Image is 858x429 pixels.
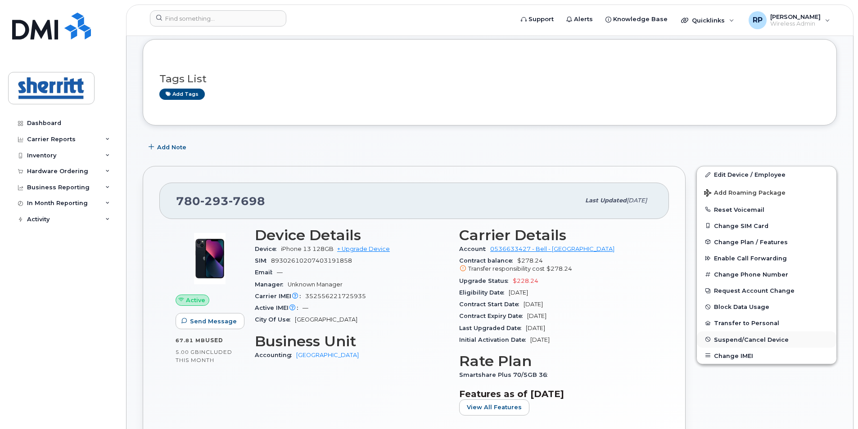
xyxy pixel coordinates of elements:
[627,197,647,204] span: [DATE]
[697,234,836,250] button: Change Plan / Features
[770,20,821,27] span: Wireless Admin
[176,337,205,344] span: 67.81 MB
[697,201,836,218] button: Reset Voicemail
[255,333,448,349] h3: Business Unit
[692,17,725,24] span: Quicklinks
[459,277,513,284] span: Upgrade Status
[490,246,614,252] a: 0536633427 - Bell - [GEOGRAPHIC_DATA]
[697,166,836,183] a: Edit Device / Employee
[530,336,550,343] span: [DATE]
[459,257,653,273] span: $278.24
[468,265,545,272] span: Transfer responsibility cost
[697,218,836,234] button: Change SIM Card
[585,197,627,204] span: Last updated
[613,15,668,24] span: Knowledge Base
[459,257,517,264] span: Contract balance
[459,353,653,369] h3: Rate Plan
[255,352,296,358] span: Accounting
[295,316,357,323] span: [GEOGRAPHIC_DATA]
[697,183,836,201] button: Add Roaming Package
[459,313,527,319] span: Contract Expiry Date
[337,246,390,252] a: + Upgrade Device
[288,281,343,288] span: Unknown Manager
[459,246,490,252] span: Account
[205,337,223,344] span: used
[697,250,836,266] button: Enable Call Forwarding
[159,89,205,100] a: Add tags
[200,194,229,208] span: 293
[515,10,560,28] a: Support
[303,304,308,311] span: —
[271,257,352,264] span: 89302610207403191858
[255,257,271,264] span: SIM
[697,315,836,331] button: Transfer to Personal
[675,11,741,29] div: Quicklinks
[459,227,653,243] h3: Carrier Details
[714,238,788,245] span: Change Plan / Features
[305,293,366,299] span: 352556221725935
[150,10,286,27] input: Find something...
[524,301,543,308] span: [DATE]
[277,269,283,276] span: —
[714,255,787,262] span: Enable Call Forwarding
[296,352,359,358] a: [GEOGRAPHIC_DATA]
[697,282,836,299] button: Request Account Change
[459,371,552,378] span: Smartshare Plus 70/5GB 36
[546,265,572,272] span: $278.24
[190,317,237,326] span: Send Message
[697,331,836,348] button: Suspend/Cancel Device
[704,189,786,198] span: Add Roaming Package
[459,289,509,296] span: Eligibility Date
[281,246,334,252] span: iPhone 13 128GB
[255,269,277,276] span: Email
[459,389,653,399] h3: Features as of [DATE]
[255,281,288,288] span: Manager
[157,143,186,152] span: Add Note
[255,316,295,323] span: City Of Use
[697,299,836,315] button: Block Data Usage
[255,246,281,252] span: Device
[697,266,836,282] button: Change Phone Number
[742,11,836,29] div: Rahul Pandit
[186,296,205,304] span: Active
[176,349,232,363] span: included this month
[459,325,526,331] span: Last Upgraded Date
[159,73,820,85] h3: Tags List
[526,325,545,331] span: [DATE]
[459,301,524,308] span: Contract Start Date
[183,232,237,286] img: image20231002-3703462-1ig824h.jpeg
[176,194,265,208] span: 780
[176,349,199,355] span: 5.00 GB
[509,289,528,296] span: [DATE]
[255,227,448,243] h3: Device Details
[697,348,836,364] button: Change IMEI
[770,13,821,20] span: [PERSON_NAME]
[176,313,244,329] button: Send Message
[467,403,522,411] span: View All Features
[560,10,599,28] a: Alerts
[528,15,554,24] span: Support
[574,15,593,24] span: Alerts
[459,336,530,343] span: Initial Activation Date
[513,277,538,284] span: $228.24
[527,313,546,319] span: [DATE]
[229,194,265,208] span: 7698
[143,139,194,155] button: Add Note
[714,336,789,343] span: Suspend/Cancel Device
[753,15,763,26] span: RP
[599,10,674,28] a: Knowledge Base
[255,304,303,311] span: Active IMEI
[255,293,305,299] span: Carrier IMEI
[459,399,529,416] button: View All Features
